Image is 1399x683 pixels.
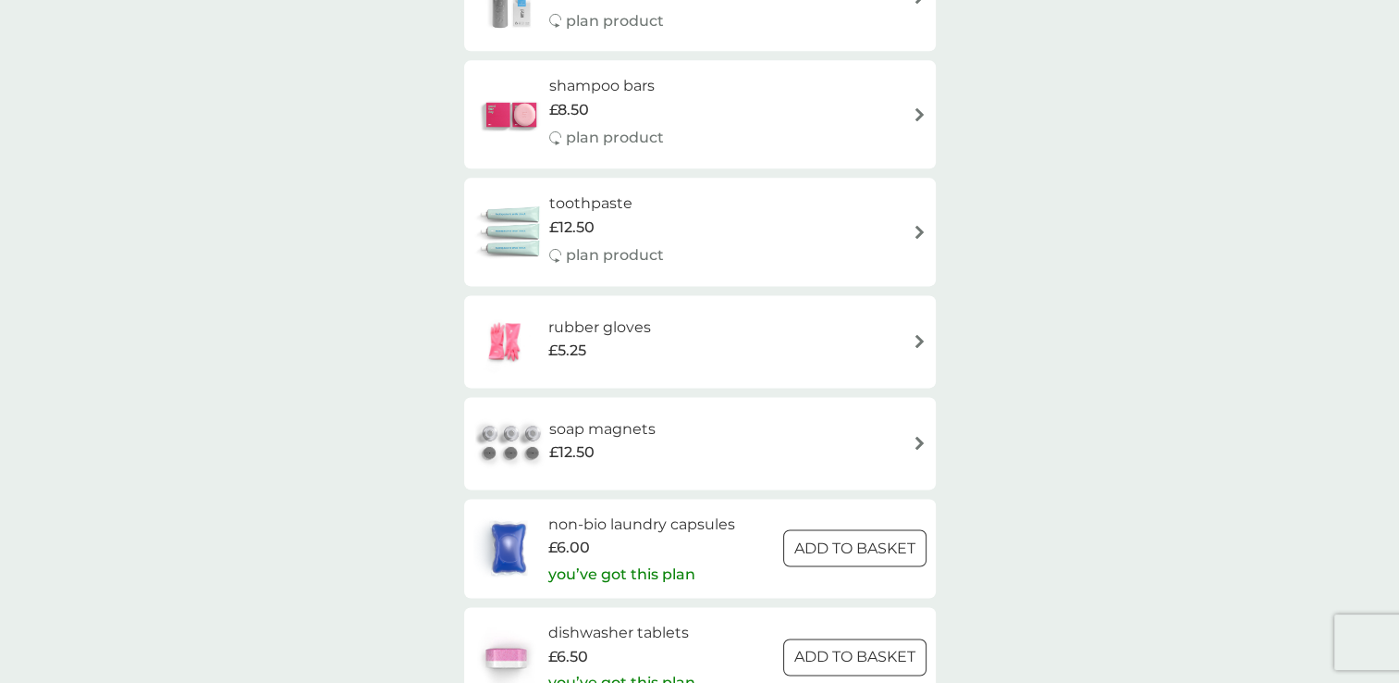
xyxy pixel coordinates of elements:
img: soap magnets [473,411,549,476]
img: arrow right [913,334,927,348]
h6: toothpaste [549,192,664,216]
h6: rubber gloves [548,316,651,340]
h6: non-bio laundry capsules [548,513,735,537]
span: £6.00 [548,536,590,560]
img: rubber gloves [473,309,538,374]
span: £12.50 [549,441,595,465]
p: you’ve got this plan [548,563,695,587]
img: arrow right [913,436,927,450]
h6: shampoo bars [549,74,664,98]
h6: dishwasher tablets [548,621,695,645]
button: ADD TO BASKET [783,639,927,676]
img: toothpaste [473,199,549,264]
img: arrow right [913,107,927,121]
p: ADD TO BASKET [794,537,915,561]
p: plan product [566,243,664,267]
span: £8.50 [549,98,589,122]
span: £12.50 [549,216,595,240]
p: plan product [566,126,664,150]
h6: soap magnets [549,417,656,441]
span: £6.50 [548,645,588,669]
span: £5.25 [548,339,586,363]
button: ADD TO BASKET [783,529,927,566]
p: plan product [566,9,664,33]
img: shampoo bars [473,82,549,147]
p: ADD TO BASKET [794,645,915,669]
img: arrow right [913,225,927,239]
img: non-bio laundry capsules [473,515,544,580]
